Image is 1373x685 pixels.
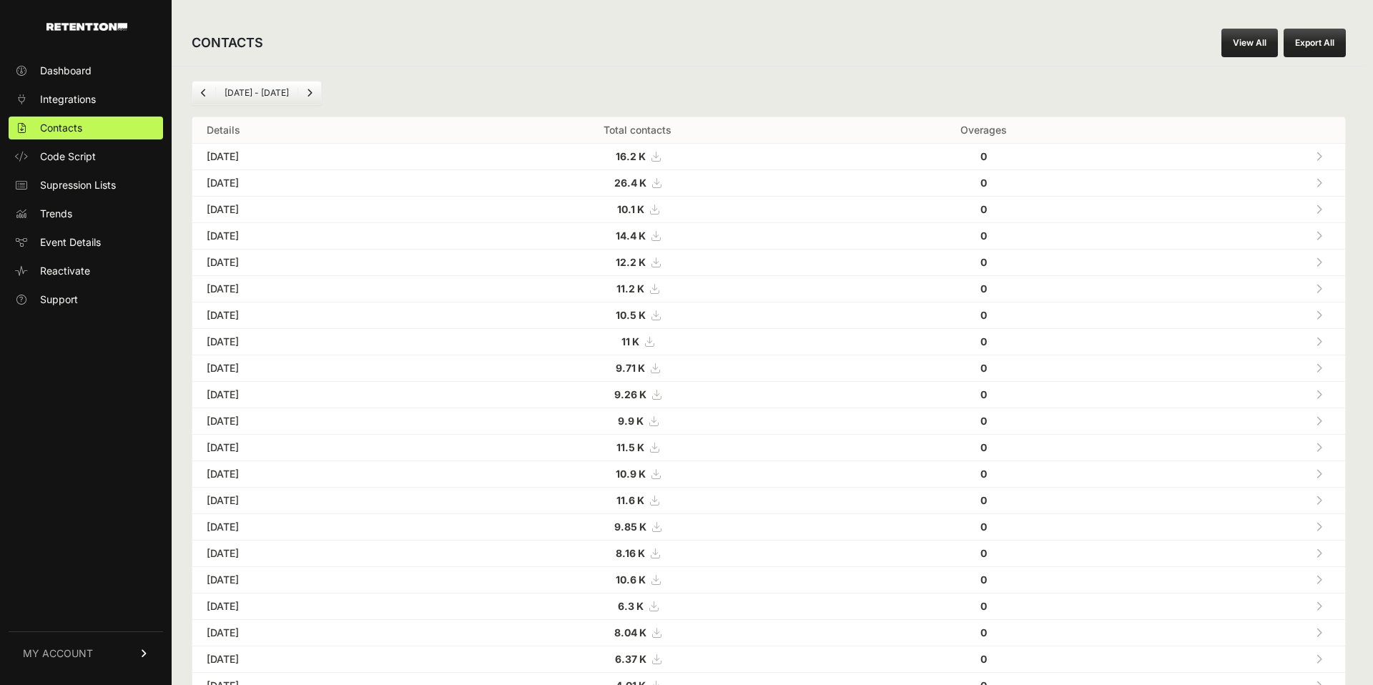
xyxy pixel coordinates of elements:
a: Reactivate [9,260,163,282]
strong: 11.6 K [616,494,644,506]
a: Event Details [9,231,163,254]
a: 8.16 K [616,547,659,559]
strong: 11.2 K [616,282,644,295]
td: [DATE] [192,355,443,382]
strong: 26.4 K [614,177,646,189]
td: [DATE] [192,461,443,488]
a: Support [9,288,163,311]
th: Total contacts [443,117,832,144]
strong: 0 [980,626,987,639]
strong: 0 [980,362,987,374]
a: 10.6 K [616,573,660,586]
strong: 0 [980,177,987,189]
a: Contacts [9,117,163,139]
span: Trends [40,207,72,221]
a: 11.2 K [616,282,659,295]
strong: 11 K [621,335,639,348]
img: Retention.com [46,23,127,31]
strong: 16.2 K [616,150,646,162]
strong: 0 [980,600,987,612]
a: 11.6 K [616,494,659,506]
span: Supression Lists [40,178,116,192]
a: 11 K [621,335,654,348]
a: 9.85 K [614,521,661,533]
a: 9.9 K [618,415,658,427]
a: Integrations [9,88,163,111]
strong: 0 [980,441,987,453]
strong: 10.6 K [616,573,646,586]
strong: 12.2 K [616,256,646,268]
a: Next [298,82,321,104]
a: 9.26 K [614,388,661,400]
strong: 8.04 K [614,626,646,639]
th: Overages [832,117,1135,144]
a: Code Script [9,145,163,168]
td: [DATE] [192,329,443,355]
a: 6.3 K [618,600,658,612]
strong: 14.4 K [616,230,646,242]
td: [DATE] [192,567,443,593]
a: Dashboard [9,59,163,82]
strong: 0 [980,494,987,506]
td: [DATE] [192,514,443,541]
td: [DATE] [192,382,443,408]
a: 10.1 K [617,203,659,215]
strong: 9.85 K [614,521,646,533]
td: [DATE] [192,223,443,250]
td: [DATE] [192,620,443,646]
strong: 8.16 K [616,547,645,559]
strong: 10.9 K [616,468,646,480]
strong: 0 [980,573,987,586]
strong: 0 [980,282,987,295]
strong: 11.5 K [616,441,644,453]
strong: 0 [980,415,987,427]
td: [DATE] [192,408,443,435]
span: MY ACCOUNT [23,646,93,661]
a: 14.4 K [616,230,660,242]
a: 9.71 K [616,362,659,374]
a: Previous [192,82,215,104]
strong: 0 [980,150,987,162]
strong: 0 [980,653,987,665]
td: [DATE] [192,435,443,461]
strong: 0 [980,547,987,559]
li: [DATE] - [DATE] [215,87,297,99]
a: Supression Lists [9,174,163,197]
span: Reactivate [40,264,90,278]
strong: 9.9 K [618,415,644,427]
strong: 6.37 K [615,653,646,665]
td: [DATE] [192,302,443,329]
strong: 0 [980,230,987,242]
a: 12.2 K [616,256,660,268]
strong: 0 [980,203,987,215]
strong: 9.26 K [614,388,646,400]
th: Details [192,117,443,144]
strong: 0 [980,309,987,321]
span: Contacts [40,121,82,135]
td: [DATE] [192,541,443,567]
strong: 0 [980,388,987,400]
strong: 0 [980,521,987,533]
td: [DATE] [192,170,443,197]
a: 26.4 K [614,177,661,189]
a: View All [1221,29,1278,57]
strong: 6.3 K [618,600,644,612]
td: [DATE] [192,250,443,276]
strong: 10.5 K [616,309,646,321]
a: 6.37 K [615,653,661,665]
td: [DATE] [192,144,443,170]
strong: 0 [980,468,987,480]
span: Code Script [40,149,96,164]
a: Trends [9,202,163,225]
strong: 0 [980,335,987,348]
span: Support [40,292,78,307]
span: Dashboard [40,64,92,78]
a: MY ACCOUNT [9,631,163,675]
h2: CONTACTS [192,33,263,53]
td: [DATE] [192,197,443,223]
strong: 0 [980,256,987,268]
strong: 9.71 K [616,362,645,374]
td: [DATE] [192,276,443,302]
a: 11.5 K [616,441,659,453]
td: [DATE] [192,646,443,673]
